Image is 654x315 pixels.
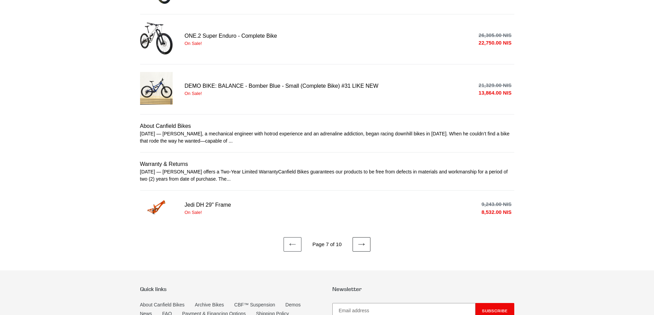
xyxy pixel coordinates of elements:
a: Archive Bikes [195,302,224,307]
p: Quick links [140,286,322,292]
a: CBF™ Suspension [234,302,275,307]
span: Subscribe [482,308,508,313]
a: Demos [285,302,300,307]
a: About Canfield Bikes [140,302,185,307]
p: Newsletter [332,286,514,292]
li: Page 7 of 10 [303,241,351,249]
